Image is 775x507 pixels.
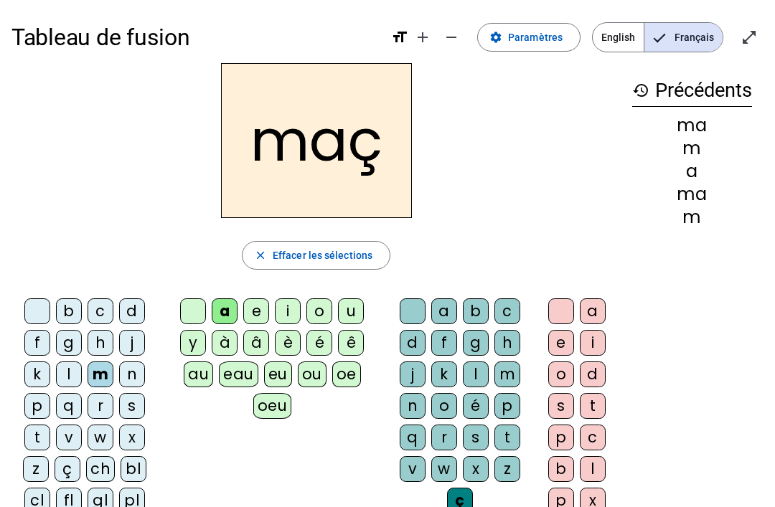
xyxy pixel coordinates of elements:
mat-icon: close [254,249,267,262]
div: y [180,330,206,356]
div: a [431,298,457,324]
span: English [593,23,644,52]
div: m [494,361,520,387]
mat-icon: open_in_full [741,29,758,46]
div: o [431,393,457,419]
div: è [275,330,301,356]
div: d [580,361,606,387]
div: k [24,361,50,387]
div: c [88,298,113,324]
div: p [24,393,50,419]
div: w [88,425,113,450]
mat-button-toggle-group: Language selection [592,22,723,52]
div: t [580,393,606,419]
div: é [463,393,489,419]
div: au [184,361,213,387]
div: t [24,425,50,450]
div: l [56,361,82,387]
span: Effacer les sélections [273,247,372,264]
div: t [494,425,520,450]
div: u [338,298,364,324]
div: â [243,330,269,356]
button: Augmenter la taille de la police [408,23,437,52]
div: e [548,330,574,356]
div: o [548,361,574,387]
div: m [88,361,113,387]
div: p [548,425,574,450]
div: z [23,456,49,482]
div: l [580,456,606,482]
div: v [400,456,426,482]
div: a [632,163,752,180]
mat-icon: format_size [391,29,408,46]
div: n [400,393,426,419]
div: b [56,298,82,324]
button: Effacer les sélections [242,241,390,270]
div: i [580,330,606,356]
div: m [632,140,752,157]
div: j [400,361,426,387]
div: j [119,330,145,356]
div: b [548,456,574,482]
div: é [306,330,332,356]
mat-icon: remove [443,29,460,46]
div: n [119,361,145,387]
div: c [580,425,606,450]
div: l [463,361,489,387]
div: h [88,330,113,356]
div: b [463,298,489,324]
div: eu [264,361,292,387]
span: Paramètres [508,29,563,46]
span: Français [644,23,723,52]
button: Paramètres [477,23,581,52]
div: ch [86,456,115,482]
div: s [463,425,489,450]
div: p [494,393,520,419]
div: q [56,393,82,419]
div: c [494,298,520,324]
div: r [88,393,113,419]
div: f [431,330,457,356]
div: bl [121,456,146,482]
div: w [431,456,457,482]
div: s [119,393,145,419]
div: o [306,298,332,324]
div: h [494,330,520,356]
div: z [494,456,520,482]
h2: maç [221,63,412,218]
div: v [56,425,82,450]
div: ma [632,117,752,134]
div: x [463,456,489,482]
div: x [119,425,145,450]
button: Entrer en plein écran [735,23,764,52]
mat-icon: settings [489,31,502,44]
div: ç [55,456,80,482]
button: Diminuer la taille de la police [437,23,466,52]
div: d [400,330,426,356]
div: à [212,330,238,356]
div: oe [332,361,361,387]
div: d [119,298,145,324]
div: eau [219,361,258,387]
h1: Tableau de fusion [11,14,380,60]
div: f [24,330,50,356]
div: ma [632,186,752,203]
div: i [275,298,301,324]
mat-icon: history [632,82,649,99]
div: oeu [253,393,292,419]
div: e [243,298,269,324]
div: a [212,298,238,324]
div: g [463,330,489,356]
div: r [431,425,457,450]
div: ou [298,361,327,387]
div: s [548,393,574,419]
div: a [580,298,606,324]
div: k [431,361,457,387]
h3: Précédents [632,75,752,107]
mat-icon: add [414,29,431,46]
div: m [632,209,752,226]
div: g [56,330,82,356]
div: ê [338,330,364,356]
div: q [400,425,426,450]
